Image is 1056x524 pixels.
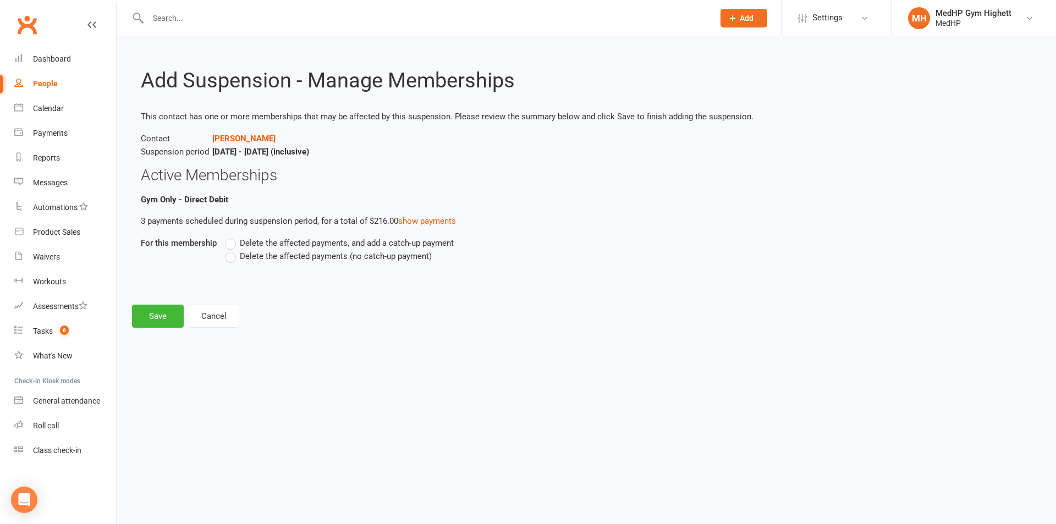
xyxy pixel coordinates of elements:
[14,294,116,319] a: Assessments
[141,69,1032,92] h2: Add Suspension - Manage Memberships
[936,18,1011,28] div: MedHP
[14,121,116,146] a: Payments
[812,5,843,30] span: Settings
[212,147,309,157] strong: [DATE] - [DATE] (inclusive)
[145,10,706,26] input: Search...
[141,132,212,145] span: Contact
[740,14,754,23] span: Add
[33,396,100,405] div: General attendance
[13,11,41,38] a: Clubworx
[141,145,212,158] span: Suspension period
[11,487,37,513] div: Open Intercom Messenger
[33,54,71,63] div: Dashboard
[141,110,1032,123] p: This contact has one or more memberships that may be affected by this suspension. Please review t...
[14,389,116,413] a: General attendance kiosk mode
[33,79,58,88] div: People
[33,252,60,261] div: Waivers
[33,178,68,187] div: Messages
[721,9,767,27] button: Add
[33,351,73,360] div: What's New
[14,195,116,220] a: Automations
[14,220,116,245] a: Product Sales
[14,71,116,96] a: People
[212,134,276,144] a: [PERSON_NAME]
[33,446,81,455] div: Class check-in
[33,302,87,311] div: Assessments
[33,104,64,113] div: Calendar
[936,8,1011,18] div: MedHP Gym Highett
[60,326,69,335] span: 6
[14,413,116,438] a: Roll call
[14,269,116,294] a: Workouts
[141,236,217,250] label: For this membership
[14,47,116,71] a: Dashboard
[33,153,60,162] div: Reports
[141,214,1032,228] p: 3 payments scheduled during suspension period, for a total of $216.00
[14,344,116,368] a: What's New
[132,305,184,328] button: Save
[33,203,78,212] div: Automations
[33,129,68,137] div: Payments
[398,216,456,226] a: show payments
[908,7,930,29] div: MH
[14,319,116,344] a: Tasks 6
[240,236,454,248] span: Delete the affected payments, and add a catch-up payment
[14,170,116,195] a: Messages
[14,96,116,121] a: Calendar
[33,228,80,236] div: Product Sales
[141,167,1032,184] h3: Active Memberships
[33,421,59,430] div: Roll call
[240,250,432,261] span: Delete the affected payments (no catch-up payment)
[14,146,116,170] a: Reports
[141,195,228,205] b: Gym Only - Direct Debit
[189,305,239,328] button: Cancel
[14,245,116,269] a: Waivers
[33,277,66,286] div: Workouts
[14,438,116,463] a: Class kiosk mode
[33,327,53,335] div: Tasks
